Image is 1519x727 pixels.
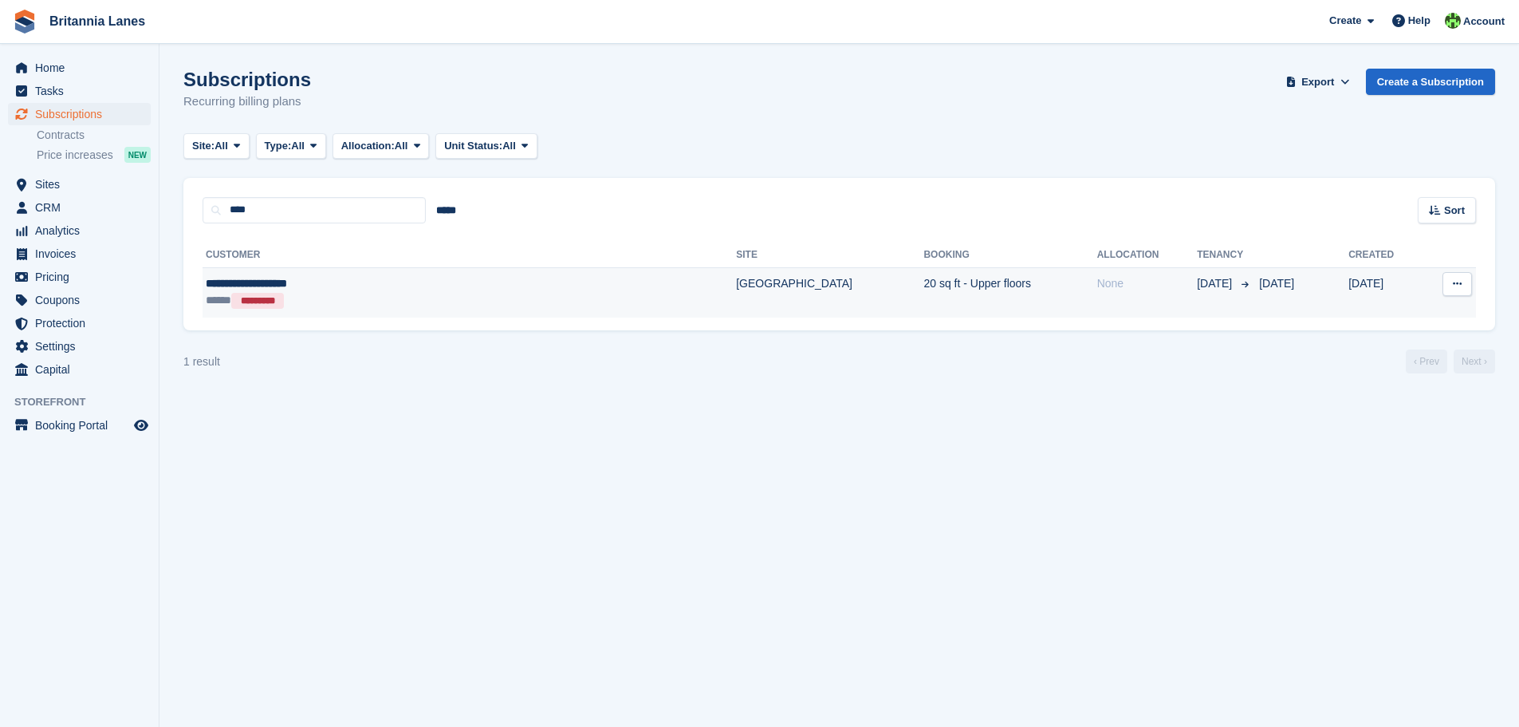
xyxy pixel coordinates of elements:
span: Invoices [35,243,131,265]
a: menu [8,173,151,196]
span: All [502,138,516,154]
a: menu [8,312,151,334]
span: Allocation: [341,138,395,154]
span: [DATE] [1259,277,1294,290]
span: CRM [35,196,131,219]
span: Tasks [35,80,131,102]
span: Protection [35,312,131,334]
nav: Page [1403,350,1498,373]
a: menu [8,243,151,265]
div: NEW [124,147,151,163]
a: Previous [1406,350,1447,373]
span: Settings [35,335,131,358]
span: Storefront [14,394,159,410]
a: menu [8,358,151,381]
button: Allocation: All [333,133,430,160]
a: menu [8,414,151,437]
span: Subscriptions [35,103,131,125]
a: menu [8,103,151,125]
button: Type: All [256,133,326,160]
a: Create a Subscription [1366,69,1495,95]
a: menu [8,289,151,311]
span: Create [1329,13,1361,29]
span: Coupons [35,289,131,311]
span: Export [1301,74,1334,90]
div: 1 result [183,354,220,370]
p: Recurring billing plans [183,93,311,111]
a: menu [8,335,151,358]
span: Sites [35,173,131,196]
button: Site: All [183,133,250,160]
span: Home [35,57,131,79]
span: [DATE] [1197,275,1235,292]
span: Help [1408,13,1430,29]
span: Sort [1444,203,1465,219]
a: Next [1454,350,1495,373]
div: None [1097,275,1198,292]
button: Unit Status: All [435,133,537,160]
a: menu [8,219,151,242]
span: Account [1463,14,1505,30]
a: menu [8,196,151,219]
a: Preview store [132,416,151,435]
button: Export [1283,69,1353,95]
span: Site: [192,138,214,154]
img: stora-icon-8386f47178a22dfd0bd8f6a31ec36ba5ce8667c1dd55bd0f319d3a0aa187defe.svg [13,10,37,34]
th: Created [1348,243,1422,268]
span: All [291,138,305,154]
td: [DATE] [1348,267,1422,318]
a: Price increases NEW [37,146,151,164]
th: Site [736,243,923,268]
span: Capital [35,358,131,381]
a: menu [8,80,151,102]
span: Pricing [35,266,131,288]
a: Contracts [37,128,151,143]
th: Allocation [1097,243,1198,268]
span: Type: [265,138,292,154]
span: All [395,138,408,154]
th: Customer [203,243,736,268]
a: Britannia Lanes [43,8,152,34]
span: Booking Portal [35,414,131,437]
span: Price increases [37,148,113,163]
th: Tenancy [1197,243,1253,268]
td: [GEOGRAPHIC_DATA] [736,267,923,318]
a: menu [8,57,151,79]
img: Robert Parr [1445,13,1461,29]
td: 20 sq ft - Upper floors [923,267,1096,318]
a: menu [8,266,151,288]
span: Analytics [35,219,131,242]
h1: Subscriptions [183,69,311,90]
th: Booking [923,243,1096,268]
span: Unit Status: [444,138,502,154]
span: All [214,138,228,154]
